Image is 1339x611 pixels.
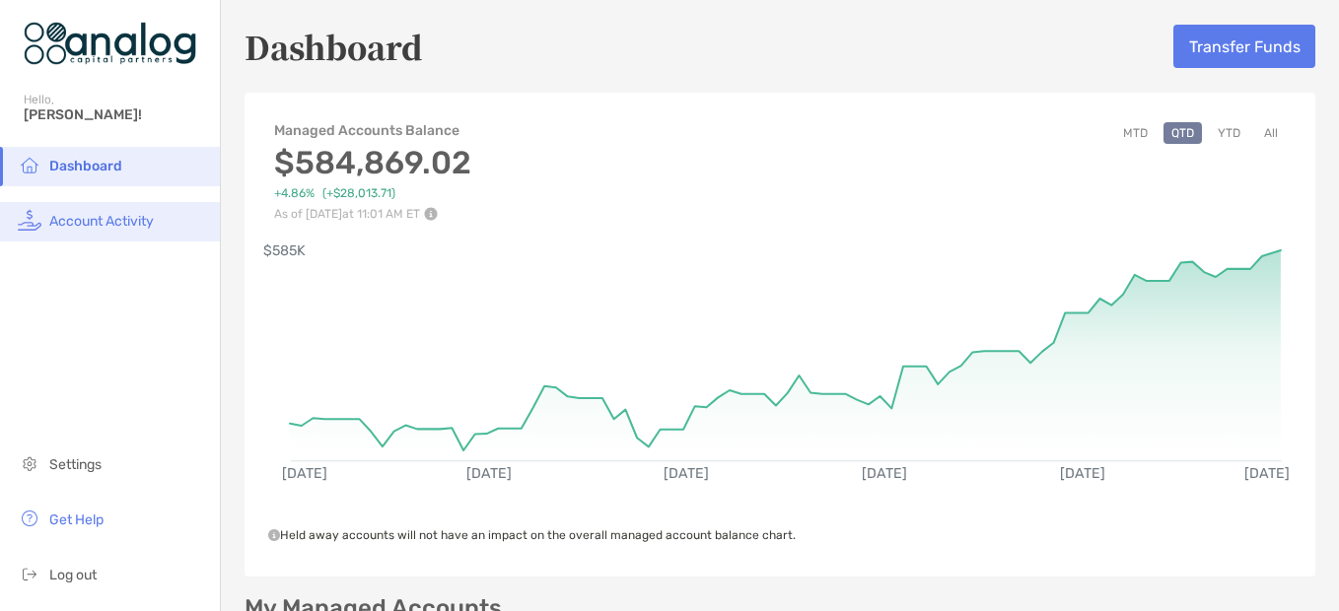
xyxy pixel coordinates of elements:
h3: $584,869.02 [274,144,471,181]
img: activity icon [18,208,41,232]
span: Log out [49,567,97,583]
span: Account Activity [49,213,154,230]
button: QTD [1163,122,1202,144]
button: YTD [1210,122,1248,144]
button: Transfer Funds [1173,25,1315,68]
span: Held away accounts will not have an impact on the overall managed account balance chart. [268,528,796,542]
span: Get Help [49,511,104,528]
text: [DATE] [1244,465,1290,482]
img: get-help icon [18,507,41,530]
span: [PERSON_NAME]! [24,106,208,123]
text: [DATE] [1060,465,1105,482]
text: [DATE] [665,465,710,482]
h5: Dashboard [245,24,423,69]
p: As of [DATE] at 11:01 AM ET [274,207,471,221]
img: household icon [18,153,41,176]
text: $585K [263,242,306,259]
text: [DATE] [863,465,908,482]
button: All [1256,122,1286,144]
button: MTD [1115,122,1156,144]
span: +4.86% [274,186,315,201]
img: settings icon [18,451,41,475]
img: Performance Info [424,207,438,221]
span: ( +$28,013.71 ) [322,186,395,201]
text: [DATE] [466,465,512,482]
img: Zoe Logo [24,8,196,79]
img: logout icon [18,562,41,585]
text: [DATE] [282,465,327,482]
span: Dashboard [49,158,122,174]
span: Settings [49,456,102,473]
h4: Managed Accounts Balance [274,122,471,139]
